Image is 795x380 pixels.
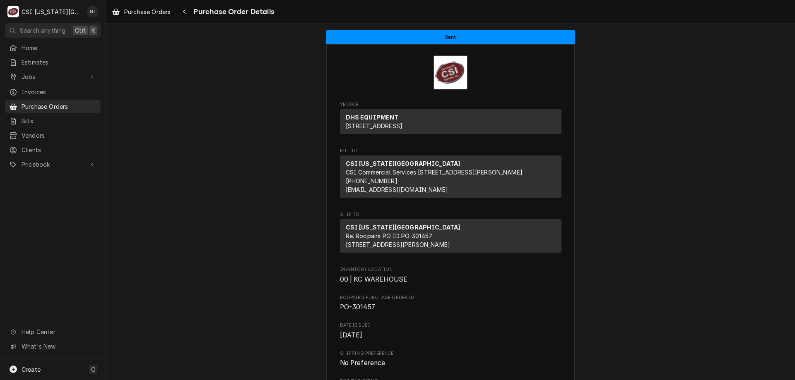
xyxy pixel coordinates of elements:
span: Shipping Preference [340,350,561,357]
a: Go to What's New [5,339,101,353]
div: CSI [US_STATE][GEOGRAPHIC_DATA] [22,7,82,16]
span: [STREET_ADDRESS] [346,122,403,129]
span: Clients [22,146,96,154]
span: Invoices [22,88,96,96]
div: Status [326,30,575,44]
span: Jobs [22,72,84,81]
div: Ship To [340,219,561,253]
span: Search anything [20,26,65,35]
span: Purchase Order Details [191,6,274,17]
button: Search anythingCtrlK [5,23,101,38]
span: Vendor [340,101,561,108]
span: Inventory Location [340,266,561,273]
a: Vendors [5,129,101,142]
div: Ship To [340,219,561,256]
span: Roopairs Purchase Order ID [340,294,561,301]
a: [EMAIL_ADDRESS][DOMAIN_NAME] [346,186,448,193]
a: Home [5,41,101,55]
span: Purchase Orders [124,7,171,16]
a: Bills [5,114,101,128]
span: Vendors [22,131,96,140]
span: Pricebook [22,160,84,169]
a: Purchase Orders [5,100,101,113]
img: Logo [433,55,468,90]
div: Roopairs Purchase Order ID [340,294,561,312]
span: C [91,365,95,374]
div: Bill To [340,155,561,198]
span: 00 | KC WAREHOUSE [340,275,408,283]
span: Create [22,366,41,373]
a: [PHONE_NUMBER] [346,177,397,184]
div: Inventory Location [340,266,561,284]
div: Purchase Order Bill To [340,148,561,201]
span: Purchase Orders [22,102,96,111]
div: Purchase Order Vendor [340,101,561,138]
div: CSI Kansas City's Avatar [7,6,19,17]
div: Purchase Order Ship To [340,211,561,256]
a: Go to Pricebook [5,158,101,171]
span: K [92,26,95,35]
a: Purchase Orders [108,5,174,19]
span: Ship To [340,211,561,218]
strong: CSI [US_STATE][GEOGRAPHIC_DATA] [346,224,460,231]
strong: CSI [US_STATE][GEOGRAPHIC_DATA] [346,160,460,167]
strong: DHS EQUIPMENT [346,114,399,121]
div: C [7,6,19,17]
span: PO-301457 [340,303,375,311]
span: Estimates [22,58,96,67]
span: [STREET_ADDRESS][PERSON_NAME] [346,241,450,248]
span: Sent [445,34,456,40]
span: Re: Roopairs PO ID: PO-301457 [346,232,433,239]
div: Vendor [340,109,561,134]
span: Ctrl [75,26,86,35]
span: Inventory Location [340,275,561,284]
div: Vendor [340,109,561,137]
span: [DATE] [340,331,363,339]
span: Bills [22,117,96,125]
span: What's New [22,342,96,351]
a: Invoices [5,85,101,99]
a: Clients [5,143,101,157]
div: NI [87,6,99,17]
span: Date Issued [340,322,561,329]
a: Go to Help Center [5,325,101,339]
a: Estimates [5,55,101,69]
span: Home [22,43,96,52]
span: No Preference [340,359,385,367]
span: Bill To [340,148,561,154]
div: Shipping Preference [340,350,561,368]
div: Bill To [340,155,561,201]
a: Go to Jobs [5,70,101,84]
span: Shipping Preference [340,358,561,368]
span: Roopairs Purchase Order ID [340,302,561,312]
span: Date Issued [340,330,561,340]
div: Date Issued [340,322,561,340]
span: Help Center [22,327,96,336]
span: CSI Commercial Services [STREET_ADDRESS][PERSON_NAME] [346,169,523,176]
button: Navigate back [178,5,191,18]
div: Nate Ingram's Avatar [87,6,99,17]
